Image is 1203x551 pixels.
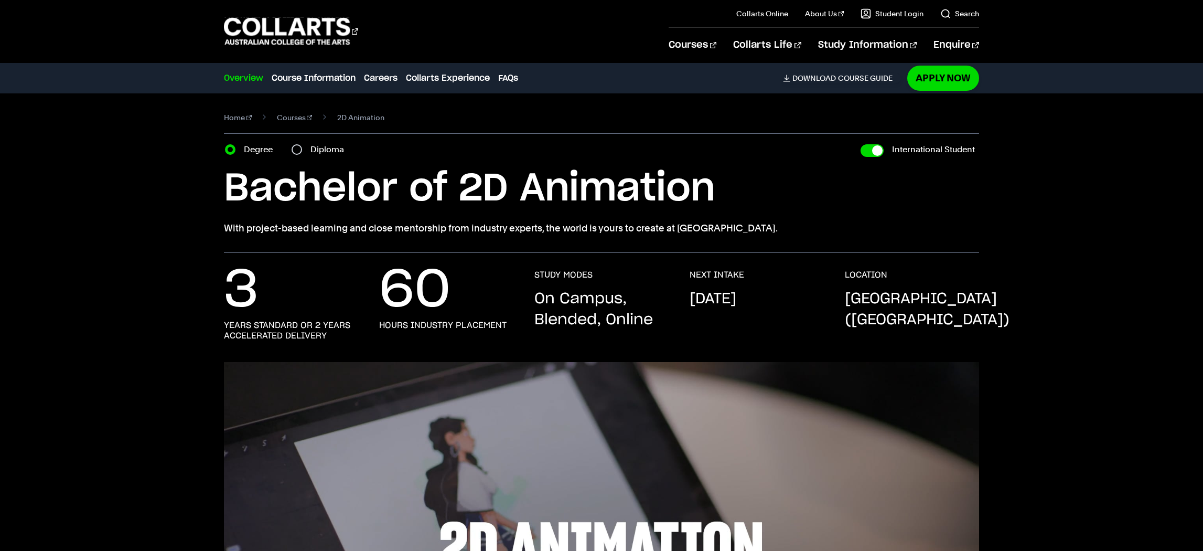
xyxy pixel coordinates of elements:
[272,72,356,84] a: Course Information
[690,289,736,310] p: [DATE]
[845,270,887,280] h3: LOCATION
[224,270,259,312] p: 3
[736,8,788,19] a: Collarts Online
[733,28,801,62] a: Collarts Life
[861,8,923,19] a: Student Login
[379,320,507,331] h3: hours industry placement
[805,8,844,19] a: About Us
[224,221,979,236] p: With project-based learning and close mentorship from industry experts, the world is yours to cre...
[224,110,252,125] a: Home
[907,66,979,90] a: Apply Now
[224,16,358,46] div: Go to homepage
[224,320,358,341] h3: years standard or 2 years accelerated delivery
[940,8,979,19] a: Search
[224,72,263,84] a: Overview
[669,28,716,62] a: Courses
[406,72,490,84] a: Collarts Experience
[224,165,979,213] h1: Bachelor of 2D Animation
[244,142,279,157] label: Degree
[534,270,593,280] h3: STUDY MODES
[364,72,398,84] a: Careers
[337,110,384,125] span: 2D Animation
[379,270,450,312] p: 60
[818,28,917,62] a: Study Information
[277,110,313,125] a: Courses
[892,142,975,157] label: International Student
[845,289,1009,331] p: [GEOGRAPHIC_DATA] ([GEOGRAPHIC_DATA])
[534,289,669,331] p: On Campus, Blended, Online
[498,72,518,84] a: FAQs
[783,73,901,83] a: DownloadCourse Guide
[792,73,836,83] span: Download
[933,28,979,62] a: Enquire
[310,142,350,157] label: Diploma
[690,270,744,280] h3: NEXT INTAKE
